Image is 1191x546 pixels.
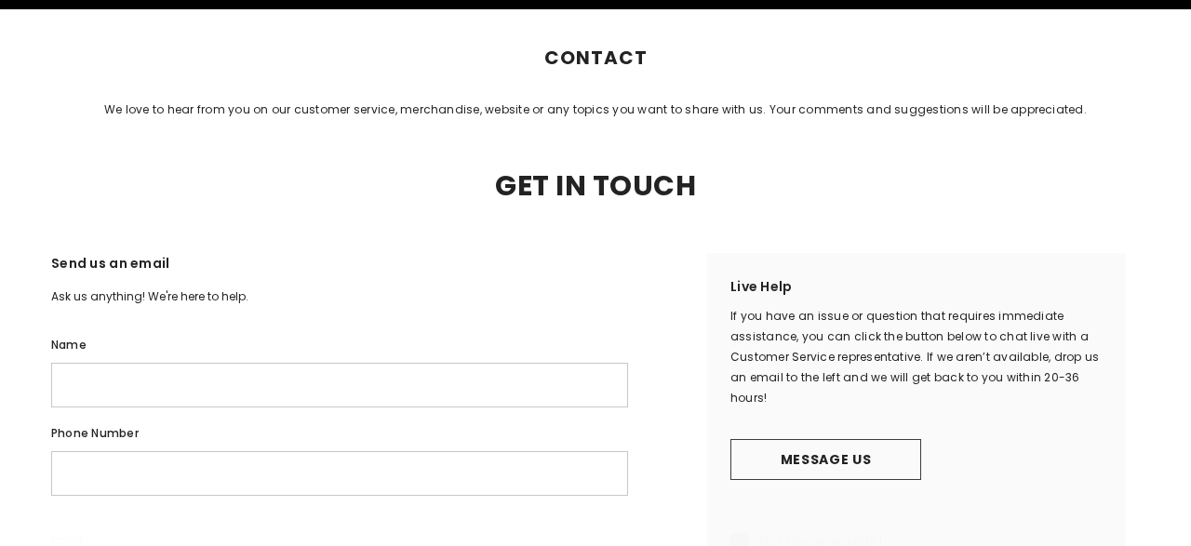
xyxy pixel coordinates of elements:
a: Message us [730,439,921,480]
div: If you have an issue or question that requires immediate assistance, you can click the button bel... [730,306,1103,408]
h2: Live Help [730,276,1103,306]
label: Phone number [51,423,628,444]
span: Contact [598,9,648,30]
label: Name [51,335,628,355]
h3: Send us an email [51,253,628,286]
a: Home [542,9,577,30]
p: Ask us anything! We're here to help. [51,286,628,307]
h2: Get In Touch [37,173,1154,199]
